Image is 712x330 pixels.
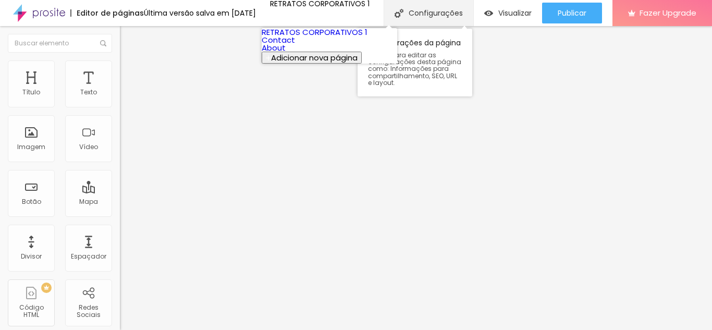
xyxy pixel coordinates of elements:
[358,29,472,96] div: Configurações da página
[558,9,586,17] span: Publicar
[640,8,696,17] span: Fazer Upgrade
[79,198,98,205] div: Mapa
[262,42,286,53] a: About
[498,9,532,17] span: Visualizar
[8,34,112,53] input: Buscar elemento
[22,198,41,205] div: Botão
[17,143,45,151] div: Imagem
[79,143,98,151] div: Vídeo
[21,253,42,260] div: Divisor
[271,52,358,63] span: Adicionar nova página
[80,89,97,96] div: Texto
[368,52,462,86] span: Clique para editar as configurações desta página como: Informações para compartilhamento, SEO, UR...
[10,304,52,319] div: Código HTML
[262,27,367,38] a: RETRATOS CORPORATIVOS 1
[71,253,106,260] div: Espaçador
[395,9,403,18] img: Icone
[144,9,256,17] div: Última versão salva em [DATE]
[484,9,493,18] img: view-1.svg
[262,34,295,45] a: Contact
[474,3,542,23] button: Visualizar
[542,3,602,23] button: Publicar
[22,89,40,96] div: Título
[262,52,362,64] button: Adicionar nova página
[68,304,109,319] div: Redes Sociais
[100,40,106,46] img: Icone
[70,9,144,17] div: Editor de páginas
